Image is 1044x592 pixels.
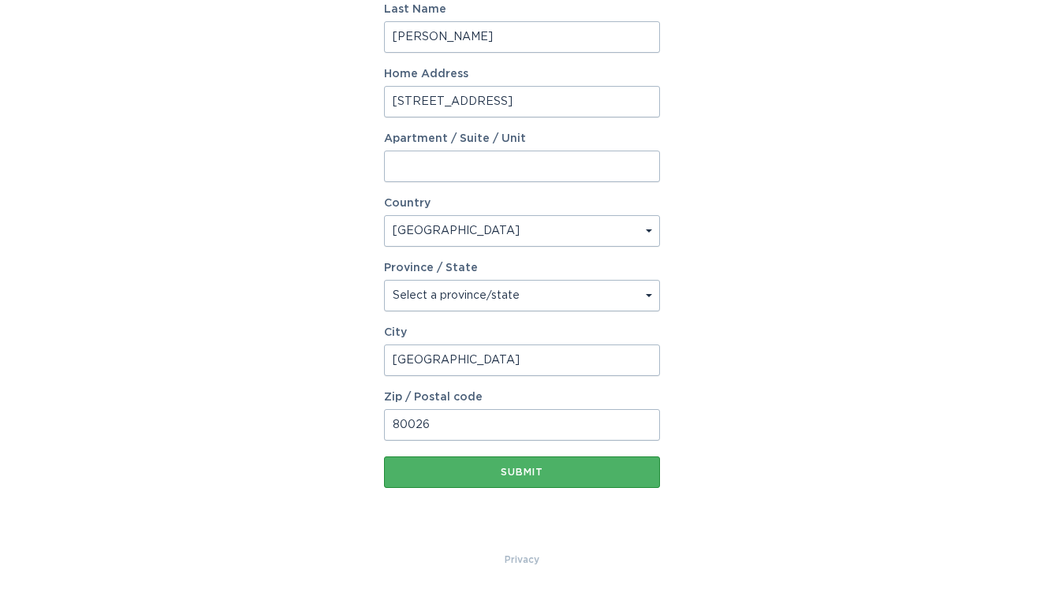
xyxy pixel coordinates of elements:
button: Submit [384,456,660,488]
a: Privacy Policy & Terms of Use [505,551,539,568]
label: Apartment / Suite / Unit [384,133,660,144]
div: Submit [392,467,652,477]
label: Zip / Postal code [384,392,660,403]
label: Province / State [384,262,478,274]
label: Home Address [384,69,660,80]
label: Country [384,198,431,209]
label: Last Name [384,4,660,15]
label: City [384,327,660,338]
